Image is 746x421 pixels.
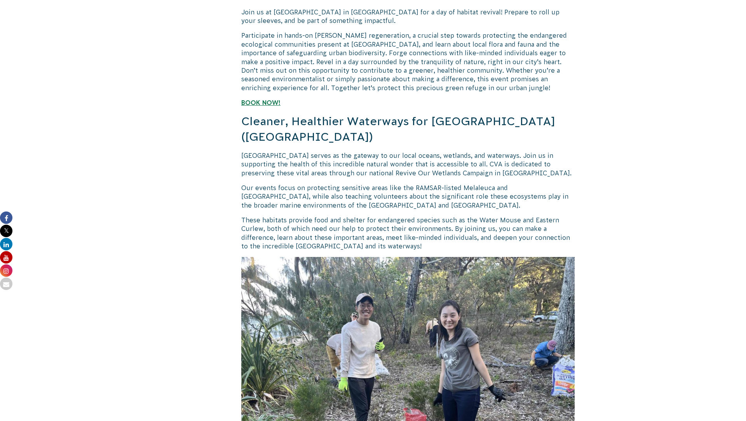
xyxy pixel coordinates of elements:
[241,216,575,251] p: These habitats provide food and shelter for endangered species such as the Water Mouse and Easter...
[241,114,575,145] h3: Cleaner, Healthier Waterways for [GEOGRAPHIC_DATA] ([GEOGRAPHIC_DATA])
[241,31,575,92] p: Participate in hands-on [PERSON_NAME] regeneration, a crucial step towards protecting the endange...
[241,151,575,177] p: [GEOGRAPHIC_DATA] serves as the gateway to our local oceans, wetlands, and waterways. Join us in ...
[241,183,575,210] p: Our events focus on protecting sensitive areas like the RAMSAR-listed Melaleuca and [GEOGRAPHIC_D...
[241,8,575,25] p: Join us at [GEOGRAPHIC_DATA] in [GEOGRAPHIC_DATA] for a day of habitat revival! Prepare to roll u...
[241,99,281,106] a: BOOK NOW!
